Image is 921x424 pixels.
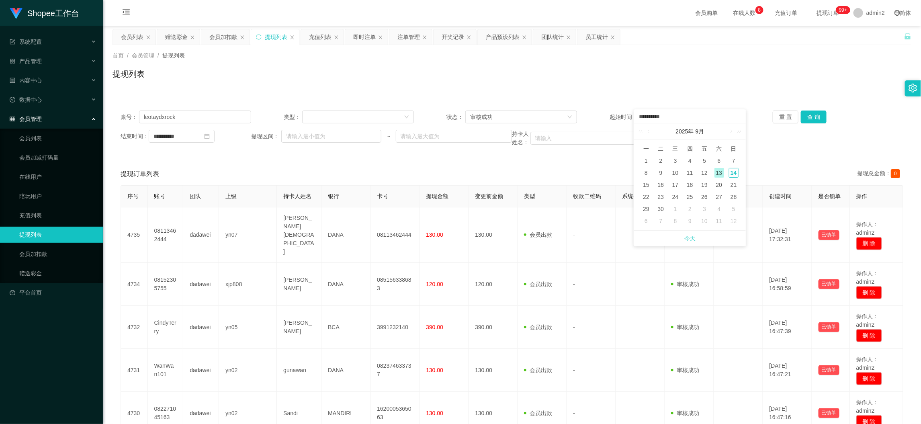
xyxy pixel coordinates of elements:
td: yn02 [219,349,277,392]
td: 2025年9月28日 [727,191,741,203]
td: dadawei [183,207,219,263]
div: 审核成功 [470,111,493,123]
td: 2025年10月1日 [668,203,683,215]
div: 21 [729,180,739,190]
a: Shopee工作台 [10,10,79,16]
a: 会员加减打码量 [19,150,96,166]
div: 1 [671,204,680,214]
td: 130.00 [469,349,518,392]
div: 1 [641,156,651,166]
i: 图标: table [10,116,15,122]
span: 操作人：admin2 [856,221,879,236]
sup: 8 [755,6,763,14]
span: ~ [381,132,395,141]
td: [DATE] 16:47:39 [763,306,812,349]
h1: Shopee工作台 [27,0,79,26]
td: 390.00 [469,306,518,349]
td: BCA [321,306,370,349]
td: [DATE] 16:58:59 [763,263,812,306]
td: [PERSON_NAME] [277,306,321,349]
i: 图标: close [422,35,427,40]
input: 请输入 [139,111,251,123]
span: 操作人：admin2 [856,313,879,328]
span: 在线人数 [729,10,759,16]
input: 请输入 [530,132,643,145]
div: 会员加扣款 [209,29,237,45]
td: 2025年9月23日 [653,191,668,203]
td: 3991232140 [370,306,420,349]
div: 9 [685,216,695,226]
button: 已锁单 [819,279,839,289]
td: 2025年9月27日 [712,191,726,203]
span: 130.00 [426,410,443,416]
div: 10 [671,168,680,178]
div: 会员列表 [121,29,143,45]
div: 2 [656,156,665,166]
th: 周二 [653,143,668,155]
div: 7 [729,156,739,166]
a: 今天 [684,231,696,246]
a: 会员加扣款 [19,246,96,262]
div: 16 [656,180,665,190]
td: xjp808 [219,263,277,306]
div: 9 [656,168,665,178]
td: 2025年9月29日 [639,203,653,215]
span: 产品管理 [10,58,42,64]
th: 周五 [697,143,712,155]
a: 陪玩用户 [19,188,96,204]
td: WanWan101 [148,349,184,392]
i: 图标: close [467,35,471,40]
td: 2025年9月3日 [668,155,683,167]
div: 28 [729,192,739,202]
div: 提现总金额： [857,169,903,179]
td: 4735 [121,207,148,263]
td: 2025年9月13日 [712,167,726,179]
i: 图标: setting [909,84,917,92]
td: DANA [321,349,370,392]
div: 15 [641,180,651,190]
div: 4 [685,156,695,166]
span: 充值订单 [771,10,801,16]
td: dadawei [183,349,219,392]
i: 图标: close [610,35,615,40]
span: 120.00 [426,281,443,287]
td: 2025年10月4日 [712,203,726,215]
div: 10 [700,216,709,226]
td: 2025年9月4日 [683,155,697,167]
div: 6 [714,156,724,166]
i: 图标: form [10,39,15,45]
div: 员工统计 [585,29,608,45]
td: gunawan [277,349,321,392]
i: 图标: profile [10,78,15,83]
td: 2025年10月12日 [727,215,741,227]
td: 2025年10月8日 [668,215,683,227]
td: 2025年9月20日 [712,179,726,191]
td: DANA [321,263,370,306]
a: 下个月 (翻页下键) [727,123,734,139]
span: 一 [639,145,653,152]
span: 操作人：admin2 [856,270,879,285]
div: 25 [685,192,695,202]
a: 上个月 (翻页上键) [646,123,653,139]
div: 11 [714,216,724,226]
div: 2 [685,204,695,214]
span: 系统备注 [622,193,645,199]
span: 会员出款 [524,410,552,416]
button: 已锁单 [819,322,839,332]
td: dadawei [183,263,219,306]
span: 结束时间： [121,132,149,141]
p: 8 [758,6,761,14]
th: 周日 [727,143,741,155]
td: 2025年9月10日 [668,167,683,179]
sup: 289 [836,6,850,14]
button: 删 除 [856,237,882,250]
span: 变更前金额 [475,193,503,199]
span: 操作人：admin2 [856,399,879,414]
span: 数据中心 [10,96,42,103]
td: [PERSON_NAME] [277,263,321,306]
td: CindyTerry [148,306,184,349]
span: 账号 [154,193,166,199]
a: 充值列表 [19,207,96,223]
th: 周六 [712,143,726,155]
span: 卡号 [377,193,388,199]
